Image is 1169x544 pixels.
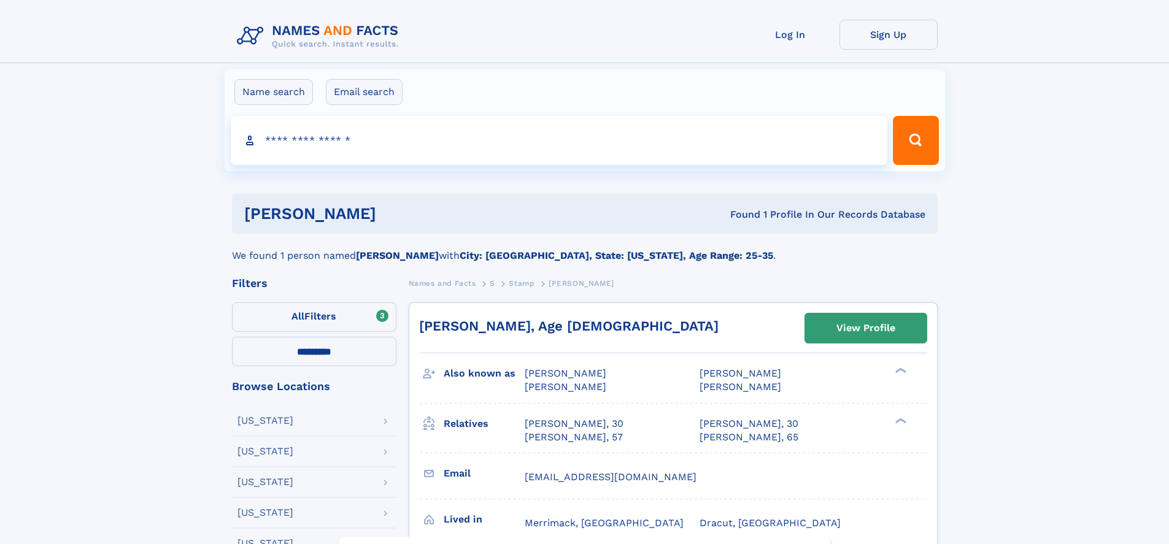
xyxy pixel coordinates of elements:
a: [PERSON_NAME], 30 [700,417,798,431]
span: [PERSON_NAME] [525,367,606,379]
a: Log In [741,20,839,50]
h3: Lived in [444,509,525,530]
span: [EMAIL_ADDRESS][DOMAIN_NAME] [525,471,696,483]
span: [PERSON_NAME] [525,381,606,393]
span: [PERSON_NAME] [700,367,781,379]
label: Email search [326,79,403,105]
a: [PERSON_NAME], 30 [525,417,623,431]
img: Logo Names and Facts [232,20,409,53]
h3: Also known as [444,363,525,384]
div: ❯ [892,367,907,375]
a: Stamp [509,275,534,291]
span: Dracut, [GEOGRAPHIC_DATA] [700,517,841,529]
b: [PERSON_NAME] [356,250,439,261]
div: View Profile [836,314,895,342]
a: View Profile [805,313,927,343]
div: Found 1 Profile In Our Records Database [553,208,925,221]
a: [PERSON_NAME], 65 [700,431,798,444]
div: Filters [232,278,396,289]
span: [PERSON_NAME] [700,381,781,393]
div: We found 1 person named with . [232,234,938,263]
span: S [490,279,495,288]
a: Sign Up [839,20,938,50]
button: Search Button [893,116,938,165]
span: [PERSON_NAME] [549,279,614,288]
div: [US_STATE] [237,508,293,518]
div: [US_STATE] [237,477,293,487]
div: ❯ [892,416,907,424]
a: S [490,275,495,291]
span: All [291,310,304,322]
a: [PERSON_NAME], Age [DEMOGRAPHIC_DATA] [419,318,719,334]
a: [PERSON_NAME], 57 [525,431,623,444]
div: [US_STATE] [237,446,293,456]
span: Merrimack, [GEOGRAPHIC_DATA] [525,517,684,529]
b: City: [GEOGRAPHIC_DATA], State: [US_STATE], Age Range: 25-35 [460,250,773,261]
div: [US_STATE] [237,416,293,426]
a: Names and Facts [409,275,476,291]
span: Stamp [509,279,534,288]
h3: Email [444,463,525,484]
input: search input [231,116,888,165]
label: Filters [232,302,396,332]
h3: Relatives [444,413,525,434]
div: Browse Locations [232,381,396,392]
label: Name search [234,79,313,105]
h1: [PERSON_NAME] [244,206,554,221]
